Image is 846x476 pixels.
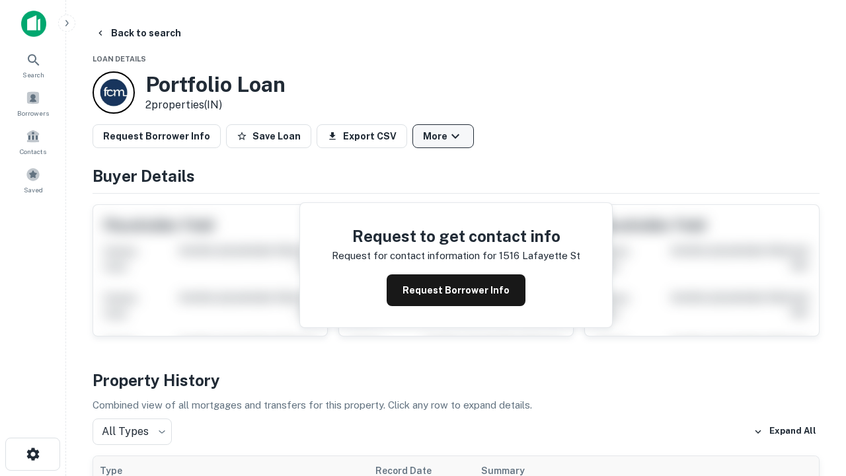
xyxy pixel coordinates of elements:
p: Request for contact information for [332,248,496,264]
button: Export CSV [317,124,407,148]
p: 2 properties (IN) [145,97,286,113]
button: Save Loan [226,124,311,148]
span: Contacts [20,146,46,157]
button: Expand All [750,422,820,442]
h4: Buyer Details [93,164,820,188]
iframe: Chat Widget [780,370,846,434]
h3: Portfolio Loan [145,72,286,97]
p: 1516 lafayette st [499,248,580,264]
a: Contacts [4,124,62,159]
span: Search [22,69,44,80]
button: Back to search [90,21,186,45]
span: Loan Details [93,55,146,63]
a: Borrowers [4,85,62,121]
div: All Types [93,418,172,445]
button: Request Borrower Info [387,274,525,306]
button: Request Borrower Info [93,124,221,148]
button: More [412,124,474,148]
h4: Request to get contact info [332,224,580,248]
a: Search [4,47,62,83]
h4: Property History [93,368,820,392]
a: Saved [4,162,62,198]
p: Combined view of all mortgages and transfers for this property. Click any row to expand details. [93,397,820,413]
span: Saved [24,184,43,195]
img: capitalize-icon.png [21,11,46,37]
span: Borrowers [17,108,49,118]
